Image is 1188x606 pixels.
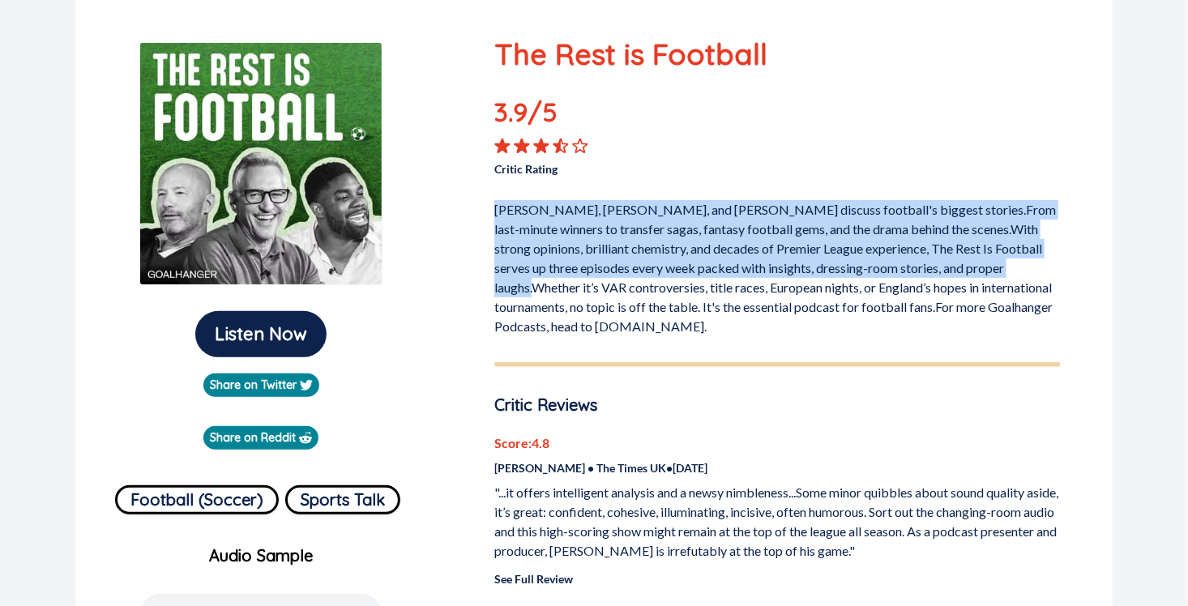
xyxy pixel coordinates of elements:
p: "...it offers intelligent analysis and a newsy nimbleness...Some minor quibbles about sound quali... [494,483,1061,561]
p: Score: 4.8 [494,433,1061,453]
button: Football (Soccer) [115,485,279,514]
p: 3.9 /5 [494,92,608,138]
p: Critic Reviews [494,393,1061,417]
p: [PERSON_NAME], [PERSON_NAME], and [PERSON_NAME] discuss football's biggest stories.From last-minu... [494,194,1061,336]
a: Share on Reddit [203,426,318,450]
a: See Full Review [494,572,573,586]
a: Football (Soccer) [115,479,279,514]
img: The Rest is Football [139,42,382,285]
a: Sports Talk [285,479,400,514]
p: Critic Rating [494,154,777,177]
p: Audio Sample [88,544,434,568]
a: Share on Twitter [203,373,319,397]
button: Sports Talk [285,485,400,514]
button: Listen Now [195,311,327,357]
p: [PERSON_NAME] • The Times UK • [DATE] [494,459,1061,476]
p: The Rest is Football [494,32,1061,76]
